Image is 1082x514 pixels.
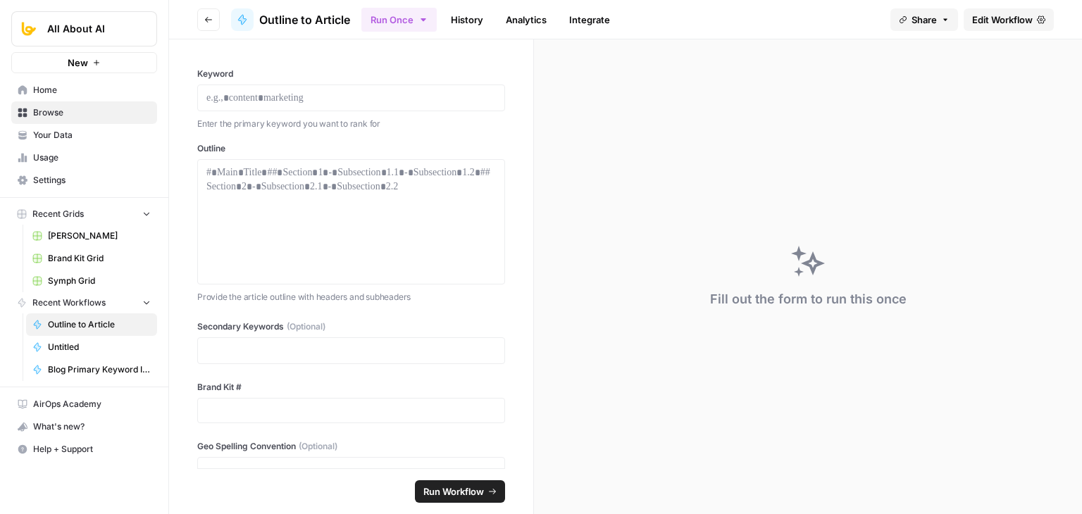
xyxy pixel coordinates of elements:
span: Edit Workflow [972,13,1033,27]
span: Your Data [33,129,151,142]
span: Recent Workflows [32,296,106,309]
a: [PERSON_NAME] [26,225,157,247]
span: Run Workflow [423,484,484,499]
div: Fill out the form to run this once [710,289,907,309]
span: Browse [33,106,151,119]
button: Run Once [361,8,437,32]
label: Secondary Keywords [197,320,505,333]
a: Outline to Article [26,313,157,336]
span: (Optional) [299,440,337,453]
span: Recent Grids [32,208,84,220]
span: Blog Primary Keyword Identifier[Non-PR] [48,363,151,376]
a: Usage [11,146,157,169]
span: Share [912,13,937,27]
span: Help + Support [33,443,151,456]
a: AirOps Academy [11,393,157,415]
span: Brand Kit Grid [48,252,151,265]
a: Settings [11,169,157,192]
span: Symph Grid [48,275,151,287]
a: Symph Grid [26,270,157,292]
span: Outline to Article [259,11,350,28]
span: Home [33,84,151,96]
img: All About AI Logo [16,16,42,42]
a: Browse [11,101,157,124]
button: New [11,52,157,73]
a: Analytics [497,8,555,31]
span: Untitled [48,341,151,353]
a: Blog Primary Keyword Identifier[Non-PR] [26,358,157,381]
span: All About AI [47,22,132,36]
label: Geo Spelling Convention [197,440,505,453]
button: Help + Support [11,438,157,460]
a: History [442,8,492,31]
button: Recent Workflows [11,292,157,313]
a: Your Data [11,124,157,146]
a: Edit Workflow [964,8,1054,31]
span: Usage [33,151,151,164]
span: Outline to Article [48,318,151,331]
a: Brand Kit Grid [26,247,157,270]
a: Outline to Article [231,8,350,31]
label: Keyword [197,68,505,80]
a: Untitled [26,336,157,358]
span: (Optional) [287,320,325,333]
div: What's new? [12,416,156,437]
span: [PERSON_NAME] [48,230,151,242]
button: Recent Grids [11,203,157,225]
span: AirOps Academy [33,398,151,410]
button: Share [890,8,958,31]
label: Outline [197,142,505,155]
p: Provide the article outline with headers and subheaders [197,290,505,304]
p: Enter the primary keyword you want to rank for [197,117,505,131]
button: Run Workflow [415,480,505,503]
span: Settings [33,174,151,187]
span: New [68,56,88,70]
label: Brand Kit # [197,381,505,394]
button: Workspace: All About AI [11,11,157,46]
button: What's new? [11,415,157,438]
a: Integrate [561,8,618,31]
a: Home [11,79,157,101]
